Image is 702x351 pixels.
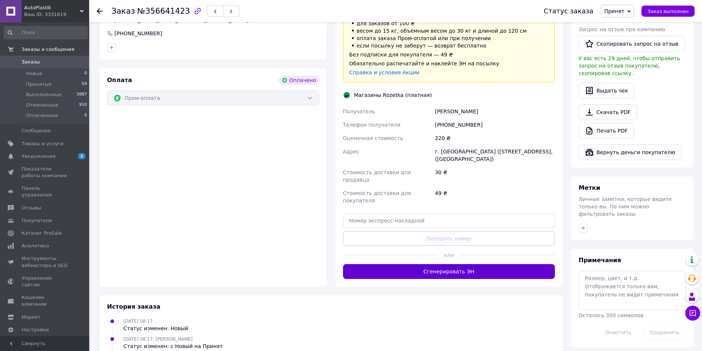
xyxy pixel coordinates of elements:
span: Оплаченные [26,112,58,119]
span: Стоимость доставки для продавца [343,169,411,183]
span: У вас есть 29 дней, чтобы отправить запрос на отзыв покупателю, скопировав ссылку. [579,55,680,76]
button: Сгенерировать ЭН [343,264,555,279]
span: Заказ выполнен [647,9,689,14]
span: Заказ [111,7,135,16]
span: 2 [78,153,85,159]
div: Вернуться назад [97,7,103,15]
div: 30 ₴ [433,166,556,186]
span: Каталог ProSale [22,230,62,237]
li: для заказов от 100 ₴ [349,20,549,27]
span: Товары и услуги [22,140,64,147]
span: Панель управления [22,185,69,198]
a: Скачать PDF [579,104,637,120]
span: [DATE] 08:17, [PERSON_NAME] [123,337,193,342]
li: если посылку не заберут — возврат бесплатно [349,42,549,49]
div: Без подписки для покупателя — 49 ₴ [349,51,549,58]
button: Скопировать запрос на отзыв [579,36,685,52]
span: Принят [604,8,624,14]
span: Осталось 300 символов [579,312,643,318]
span: или [438,251,459,259]
button: Вернуть деньги покупателю [579,144,682,160]
span: Оплата [107,77,132,84]
span: Заказы [22,59,40,65]
span: Уведомления [22,153,55,160]
span: Аналитика [22,243,49,249]
span: [DATE] 08:17 [123,319,153,324]
div: Оплачено [279,76,319,85]
div: [PHONE_NUMBER] [114,30,163,37]
span: Сообщения [22,127,51,134]
div: Статус изменен: с Новый на Принят [123,342,223,350]
div: г. [GEOGRAPHIC_DATA] ([STREET_ADDRESS], ([GEOGRAPHIC_DATA]) [433,145,556,166]
span: Отзывы [22,205,41,211]
span: 0 [84,70,87,77]
div: 49 ₴ [433,186,556,207]
input: Номер экспресс-накладной [343,213,555,228]
span: Примечания [579,257,621,264]
span: Выполненные [26,91,62,98]
div: Обязательно распечатайте и наклейте ЭН на посылку [349,60,549,67]
span: Получатель [343,108,375,114]
span: Отмененные [26,102,58,108]
div: [PERSON_NAME] [433,105,556,118]
span: №356641423 [137,7,190,16]
span: Оценочная стоимость [343,135,404,141]
span: Управление сайтом [22,275,69,288]
span: 3987 [77,91,87,98]
div: 220 ₴ [433,131,556,145]
button: Выдать чек [579,83,634,98]
span: Принятые [26,81,52,88]
span: 0 [84,112,87,119]
span: 910 [79,102,87,108]
a: Справка и условия Акции [349,69,420,75]
span: Адрес [343,149,359,155]
button: Чат с покупателем [685,306,700,321]
span: Покупатели [22,217,52,224]
span: 59 [82,81,87,88]
li: оплата заказа Пром-оплатой или при получении [349,35,549,42]
span: Заказы и сообщения [22,46,74,53]
span: Личные заметки, которые видите только вы. По ним можно фильтровать заказы [579,196,672,217]
div: Статус изменен: Новый [123,325,188,332]
input: Поиск [4,26,88,39]
button: Заказ выполнен [641,6,695,17]
li: весом до 15 кг, объемным весом до 30 кг и длиной до 120 см [349,27,549,35]
span: Кошелек компании [22,294,69,308]
span: Настройки [22,326,49,333]
span: Телефон получателя [343,122,401,128]
span: Новые [26,70,42,77]
span: Метки [579,184,600,191]
span: История заказа [107,303,161,310]
span: AutoPlastik [24,4,80,11]
span: Запрос на отзыв про компанию [579,26,665,32]
span: Инструменты вебмастера и SEO [22,255,69,269]
div: [PHONE_NUMBER] [433,118,556,131]
span: Маркет [22,314,41,321]
span: Стоимость доставки для покупателя [343,190,411,204]
span: Показатели работы компании [22,166,69,179]
div: Магазины Rozetka (платная) [352,91,434,99]
div: Статус заказа [544,7,593,15]
div: Ваш ID: 3331619 [24,11,89,18]
a: Печать PDF [579,123,634,139]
